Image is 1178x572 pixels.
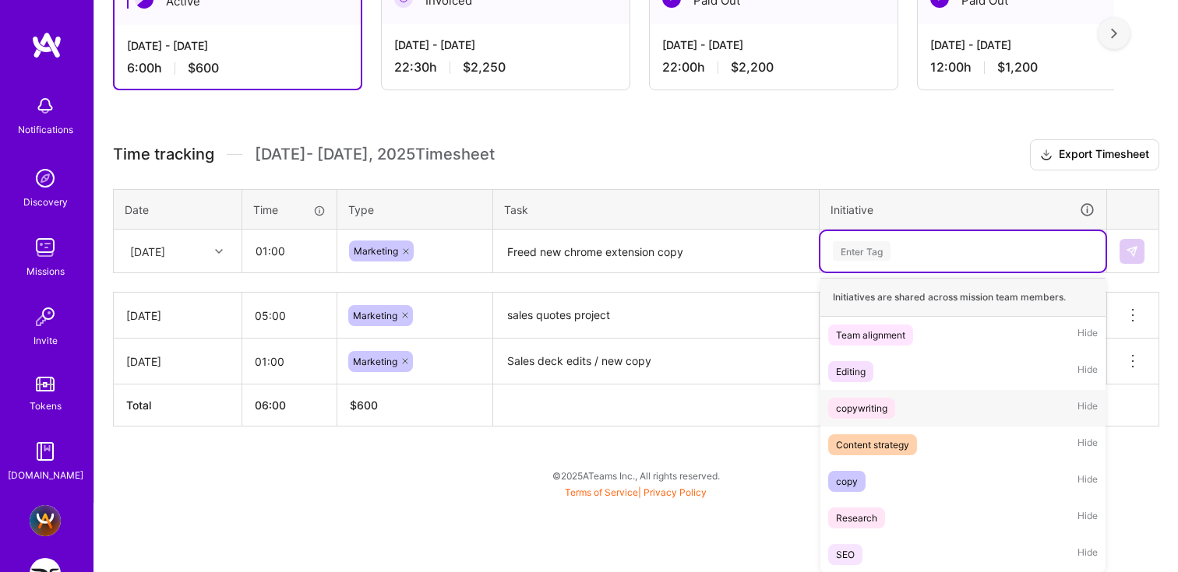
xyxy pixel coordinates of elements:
div: [DATE] [130,243,165,259]
div: SEO [836,546,855,563]
span: $2,250 [463,59,506,75]
span: Hide [1077,325,1098,346]
div: copywriting [836,400,887,416]
span: $600 [188,60,219,76]
div: Research [836,510,877,526]
span: [DATE] - [DATE] , 2025 Timesheet [255,145,495,164]
div: [DATE] - [DATE] [127,37,348,54]
img: tokens [36,377,55,391]
span: Time tracking [113,145,214,164]
div: Discovery [23,194,68,210]
span: | [565,486,707,498]
div: Editing [836,363,866,380]
span: Hide [1077,507,1098,528]
th: Total [114,384,242,426]
div: [DATE] - [DATE] [930,37,1153,53]
a: A.Team - Full-stack Demand Growth team! [26,505,65,536]
input: HH:MM [243,230,336,272]
div: [DOMAIN_NAME] [8,467,83,483]
i: icon Chevron [215,247,223,255]
div: Tokens [30,398,62,414]
img: Invite [30,301,61,332]
th: 06:00 [242,384,337,426]
button: Export Timesheet [1030,139,1159,170]
img: guide book [30,436,61,467]
span: Hide [1077,471,1098,492]
img: logo [31,31,62,59]
div: 6:00 h [127,60,348,76]
div: Initiative [831,201,1095,219]
div: [DATE] [126,353,229,370]
div: Missions [26,263,65,279]
span: Marketing [353,356,397,367]
div: [DATE] [126,307,229,324]
span: Hide [1077,398,1098,419]
th: Date [114,189,242,230]
img: discovery [30,163,61,194]
span: Marketing [353,310,397,321]
input: HH:MM [242,341,337,382]
div: © 2025 ATeams Inc., All rights reserved. [93,456,1178,495]
textarea: sales quotes project [495,294,817,337]
a: Terms of Service [565,486,638,498]
div: Notifications [18,121,73,138]
img: Submit [1126,245,1138,258]
img: A.Team - Full-stack Demand Growth team! [30,505,61,536]
div: Enter Tag [833,239,891,263]
img: right [1111,28,1117,39]
div: Content strategy [836,437,909,453]
textarea: Freed new chrome extension copy [495,231,817,272]
span: Hide [1077,361,1098,382]
a: Privacy Policy [644,486,707,498]
div: copy [836,473,858,490]
textarea: Sales deck edits / new copy [495,340,817,383]
div: Invite [34,332,58,349]
img: bell [30,90,61,121]
span: $ 600 [350,398,378,412]
div: [DATE] - [DATE] [394,37,617,53]
div: Team alignment [836,327,905,343]
span: Hide [1077,544,1098,565]
i: icon Download [1040,147,1053,163]
div: 12:00 h [930,59,1153,75]
div: [DATE] - [DATE] [662,37,885,53]
div: 22:00 h [662,59,885,75]
span: $1,200 [997,59,1038,75]
th: Type [337,189,493,230]
input: HH:MM [242,295,337,336]
img: teamwork [30,232,61,263]
span: $2,200 [731,59,774,75]
div: 22:30 h [394,59,617,75]
div: Time [253,202,326,218]
div: Initiatives are shared across mission team members. [820,278,1106,317]
th: Task [493,189,820,230]
span: Marketing [354,245,398,257]
span: Hide [1077,434,1098,455]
